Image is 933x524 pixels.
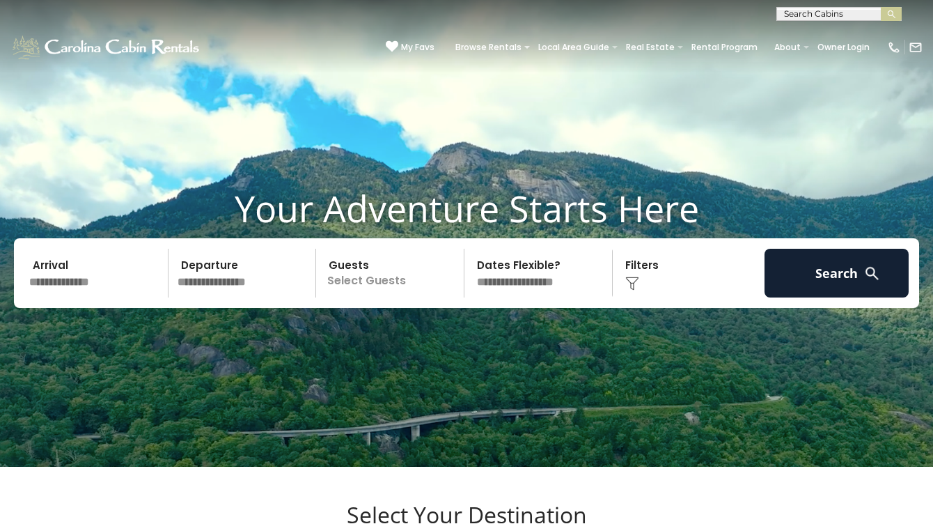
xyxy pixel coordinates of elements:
[887,40,901,54] img: phone-regular-white.png
[531,38,616,57] a: Local Area Guide
[10,33,203,61] img: White-1-1-2.png
[909,40,923,54] img: mail-regular-white.png
[448,38,528,57] a: Browse Rentals
[684,38,765,57] a: Rental Program
[625,277,639,291] img: filter--v1.png
[767,38,808,57] a: About
[320,249,464,298] p: Select Guests
[10,187,923,230] h1: Your Adventure Starts Here
[765,249,909,298] button: Search
[810,38,877,57] a: Owner Login
[619,38,682,57] a: Real Estate
[386,40,434,54] a: My Favs
[863,265,881,282] img: search-regular-white.png
[401,41,434,54] span: My Favs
